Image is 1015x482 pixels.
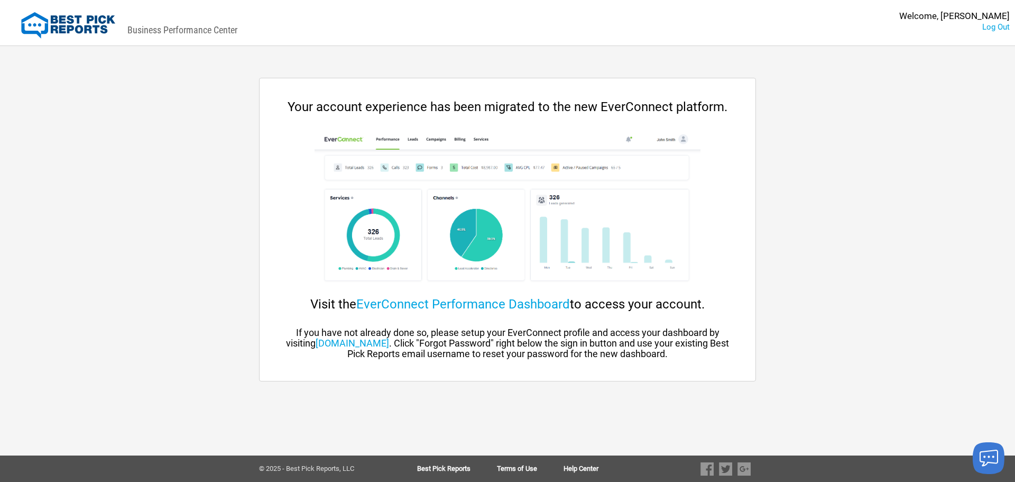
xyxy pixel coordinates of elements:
img: cp-dashboard.png [315,130,700,289]
a: Log Out [982,22,1010,32]
div: © 2025 - Best Pick Reports, LLC [259,465,383,472]
div: Your account experience has been migrated to the new EverConnect platform. [281,99,734,114]
div: Welcome, [PERSON_NAME] [899,11,1010,22]
button: Launch chat [973,442,1004,474]
a: Help Center [564,465,598,472]
div: Visit the to access your account. [281,297,734,312]
div: If you have not already done so, please setup your EverConnect profile and access your dashboard ... [281,328,734,359]
img: Best Pick Reports Logo [21,12,115,39]
a: [DOMAIN_NAME] [316,338,389,349]
a: Best Pick Reports [417,465,497,472]
a: Terms of Use [497,465,564,472]
a: EverConnect Performance Dashboard [356,297,570,312]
